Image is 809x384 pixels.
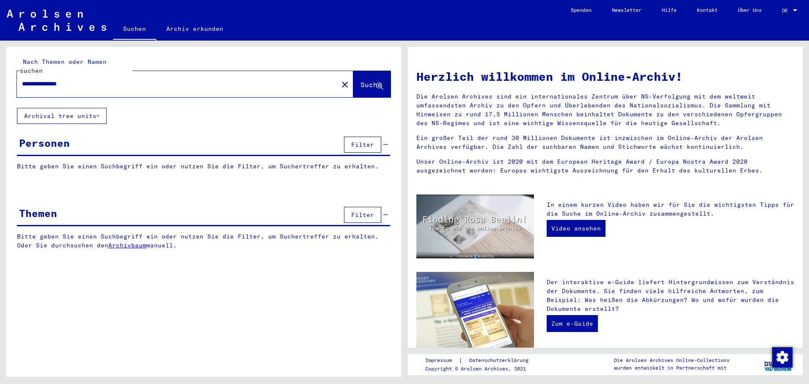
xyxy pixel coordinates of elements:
img: Zustimmung ändern [772,347,792,368]
h1: Herzlich willkommen im Online-Archiv! [416,68,794,85]
p: Copyright © Arolsen Archives, 2021 [425,365,539,373]
button: Archival tree units [17,108,107,124]
mat-label: Nach Themen oder Namen suchen [20,58,107,74]
a: Datenschutzerklärung [462,356,539,365]
p: Bitte geben Sie einen Suchbegriff ein oder nutzen Sie die Filter, um Suchertreffer zu erhalten. [17,162,390,171]
span: Filter [351,211,374,219]
p: Bitte geben Sie einen Suchbegriff ein oder nutzen Sie die Filter, um Suchertreffer zu erhalten. O... [17,232,391,250]
a: Video ansehen [547,220,605,237]
button: Clear [336,76,353,93]
a: Archivbaum [108,241,146,249]
p: In einem kurzen Video haben wir für Sie die wichtigsten Tipps für die Suche im Online-Archiv zusa... [547,200,794,218]
p: Die Arolsen Archives sind ein internationales Zentrum über NS-Verfolgung mit dem weltweit umfasse... [416,92,794,128]
a: Archiv erkunden [156,19,234,39]
div: | [425,356,539,365]
span: Filter [351,141,374,148]
a: Impressum [425,356,459,365]
button: Filter [344,207,381,223]
p: wurden entwickelt in Partnerschaft mit [614,364,729,372]
span: Suche [360,80,382,89]
img: eguide.jpg [416,272,534,350]
img: Arolsen_neg.svg [7,10,106,31]
p: Ein großer Teil der rund 30 Millionen Dokumente ist inzwischen im Online-Archiv der Arolsen Archi... [416,134,794,151]
div: Personen [19,135,70,151]
span: DE [782,8,791,14]
img: yv_logo.png [762,354,794,375]
div: Zustimmung ändern [772,347,792,367]
p: Unser Online-Archiv ist 2020 mit dem European Heritage Award / Europa Nostra Award 2020 ausgezeic... [416,157,794,175]
p: Die Arolsen Archives Online-Collections [614,357,729,364]
mat-icon: close [340,80,350,90]
div: Themen [19,206,57,221]
img: video.jpg [416,195,534,258]
button: Filter [344,137,381,153]
button: Suche [353,71,391,97]
a: Zum e-Guide [547,315,598,332]
p: Der interaktive e-Guide liefert Hintergrundwissen zum Verständnis der Dokumente. Sie finden viele... [547,278,794,313]
a: Suchen [113,19,156,41]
